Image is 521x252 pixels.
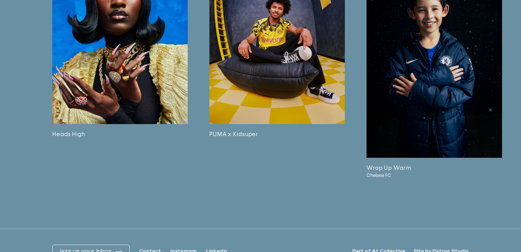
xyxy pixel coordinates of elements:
h3: Heads High [52,130,188,139]
h3: PUMA x Kidsuper [209,130,345,139]
span: Chelsea FC [367,173,489,178]
h3: Wrap Up Warm [367,164,502,173]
